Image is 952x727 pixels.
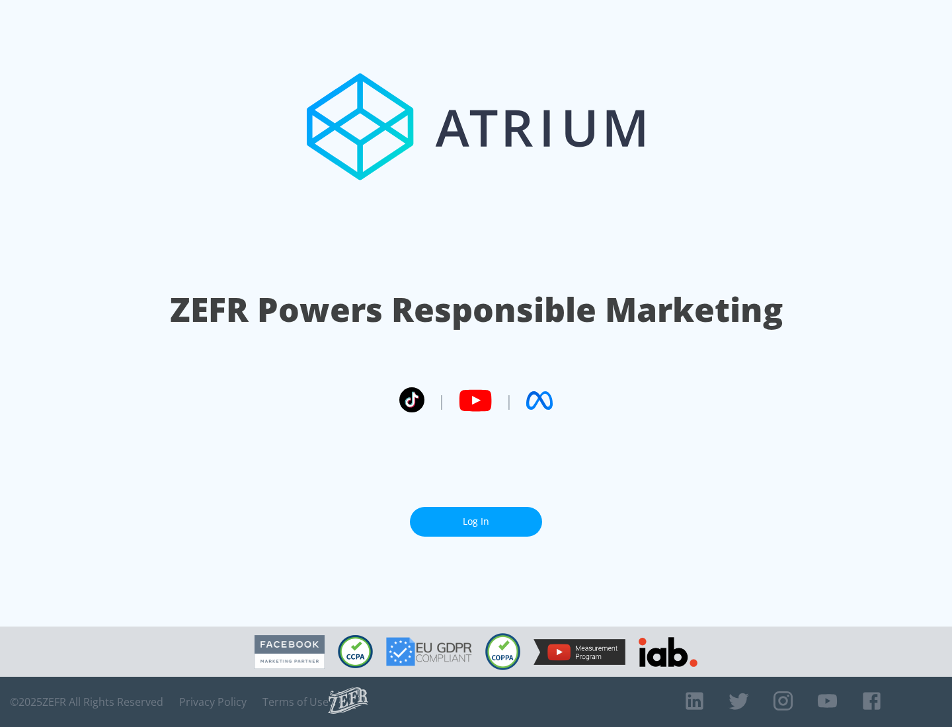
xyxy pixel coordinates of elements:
img: IAB [639,637,697,667]
img: CCPA Compliant [338,635,373,668]
span: © 2025 ZEFR All Rights Reserved [10,695,163,708]
img: GDPR Compliant [386,637,472,666]
span: | [505,391,513,410]
a: Privacy Policy [179,695,247,708]
img: YouTube Measurement Program [534,639,625,665]
h1: ZEFR Powers Responsible Marketing [170,287,783,332]
img: COPPA Compliant [485,633,520,670]
a: Log In [410,507,542,537]
a: Terms of Use [262,695,329,708]
img: Facebook Marketing Partner [255,635,325,669]
span: | [438,391,446,410]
